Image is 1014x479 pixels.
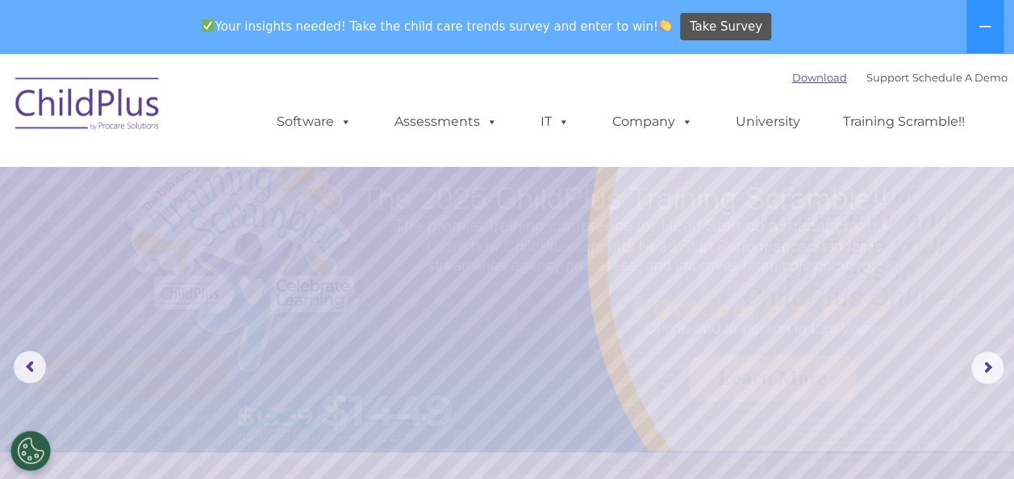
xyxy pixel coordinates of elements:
[912,71,1008,84] a: Schedule A Demo
[32,169,356,335] rs-layer: The Future of ChildPlus is Here!
[261,106,368,138] a: Software
[224,173,293,185] span: Phone number
[7,66,169,147] img: ChildPlus by Procare Solutions
[720,106,816,138] a: University
[792,71,847,84] a: Download
[700,181,1001,310] rs-layer: Boost your productivity and streamline your success in ChildPlus Online!
[195,10,678,42] span: Your insights needed! Take the child care trends survey and enter to win!
[690,13,762,41] span: Take Survey
[202,19,214,31] img: ✅
[596,106,709,138] a: Company
[680,13,771,41] a: Take Survey
[224,106,273,119] span: Last name
[866,71,909,84] a: Support
[32,355,229,399] a: Request a Demo
[378,106,514,138] a: Assessments
[933,402,1014,479] iframe: Chat Widget
[10,431,51,471] button: Cookies Settings
[827,106,981,138] a: Training Scramble!!
[659,19,671,31] img: 👏
[792,71,1008,84] font: |
[524,106,586,138] a: IT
